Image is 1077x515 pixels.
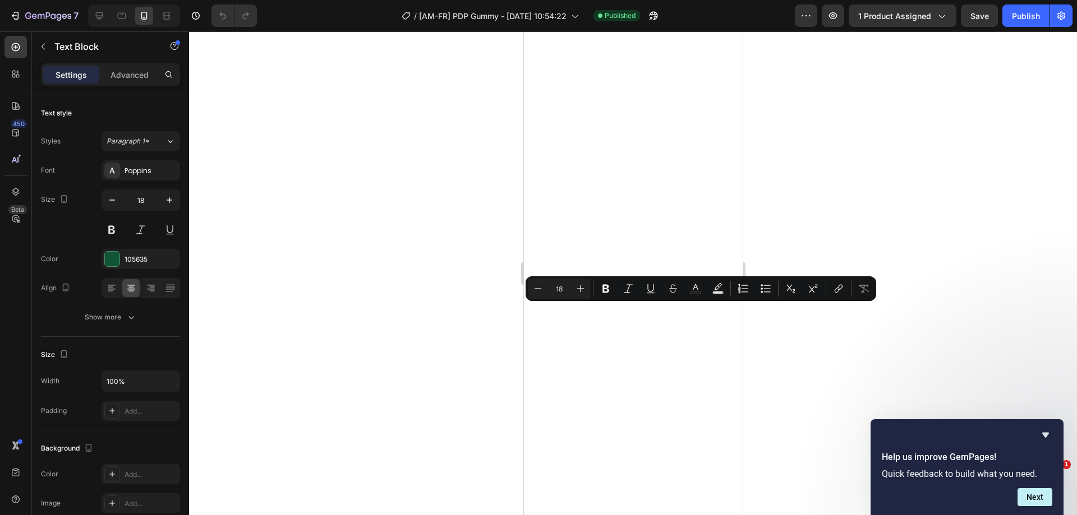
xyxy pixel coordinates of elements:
div: Size [41,347,71,363]
div: Align [41,281,72,296]
div: Styles [41,136,61,146]
span: 1 [1062,460,1071,469]
p: 7 [73,9,79,22]
button: 1 product assigned [849,4,956,27]
div: Editor contextual toolbar [526,276,876,301]
p: Settings [56,69,87,81]
div: Show more [85,312,137,323]
div: Poppins [125,166,177,176]
div: Help us improve GemPages! [882,428,1052,506]
span: Paragraph 1* [107,136,149,146]
button: Show more [41,307,180,327]
button: Publish [1002,4,1050,27]
p: Advanced [111,69,149,81]
button: Save [961,4,998,27]
button: Next question [1018,488,1052,506]
div: Color [41,254,58,264]
div: 105635 [125,254,177,265]
div: Size [41,192,71,207]
div: Width [41,376,59,386]
iframe: Design area [524,31,743,515]
h2: Help us improve GemPages! [882,451,1052,464]
button: Paragraph 1* [102,131,180,151]
span: / [414,10,417,22]
p: Quick feedback to build what you need. [882,468,1052,479]
div: Color [41,469,58,479]
div: Add... [125,406,177,416]
div: Beta [8,205,27,214]
button: Hide survey [1039,428,1052,442]
div: Font [41,165,55,175]
span: [AM-FR] PDP Gummy - [DATE] 10:54:22 [419,10,567,22]
div: Add... [125,499,177,509]
div: Undo/Redo [211,4,257,27]
span: 1 product assigned [858,10,931,22]
button: 7 [4,4,84,27]
div: Text style [41,108,72,118]
div: Publish [1012,10,1040,22]
div: Background [41,441,95,456]
div: 450 [11,119,27,128]
div: Padding [41,406,67,416]
span: Save [970,11,989,21]
span: Published [605,11,636,21]
p: Text Block [54,40,150,53]
input: Auto [102,371,179,391]
div: Image [41,498,61,508]
div: Add... [125,470,177,480]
